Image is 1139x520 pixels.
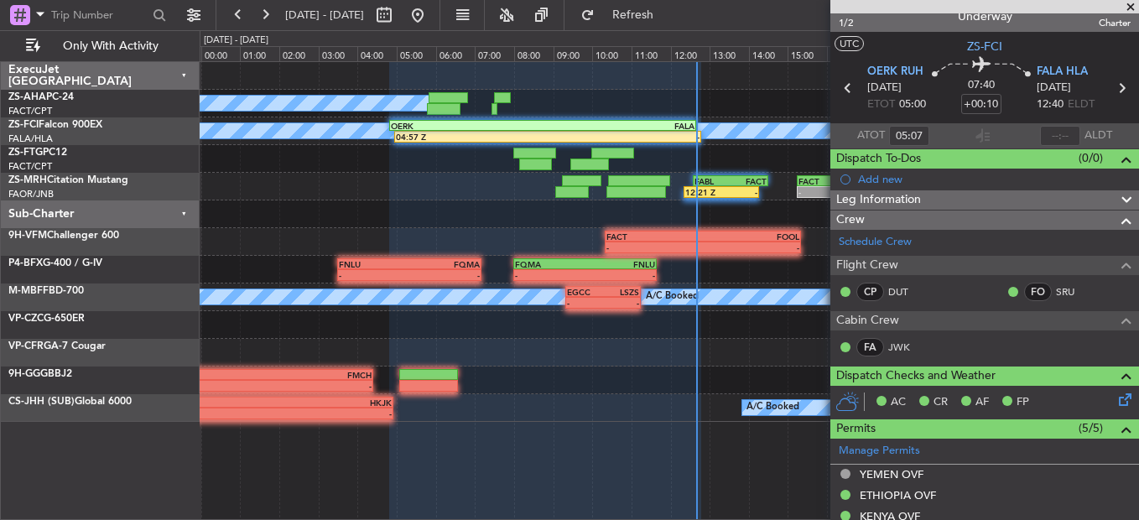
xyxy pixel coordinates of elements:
span: Permits [836,419,876,439]
div: FOOL [703,231,799,242]
div: CP [856,283,884,301]
span: AF [975,394,989,411]
div: - [567,298,603,308]
div: 13:00 [710,46,749,61]
input: Trip Number [51,3,148,28]
div: LSZS [603,287,639,297]
div: - [515,270,585,280]
span: Only With Activity [44,40,177,52]
div: FO [1024,283,1052,301]
div: ETHIOPIA OVF [860,488,936,502]
div: 00:00 [201,46,241,61]
span: [DATE] [867,80,902,96]
button: Only With Activity [18,33,182,60]
span: ZS-FCI [967,38,1002,55]
div: - [703,242,799,252]
a: FACT/CPT [8,105,52,117]
a: FAOR/JNB [8,188,54,200]
div: 12:00 [671,46,710,61]
a: VP-CFRGA-7 Cougar [8,341,106,351]
div: 08:00 [514,46,554,61]
a: ZS-AHAPC-24 [8,92,74,102]
div: OERK [391,121,543,131]
div: FNLU [585,259,656,269]
div: - [603,298,639,308]
div: 01:00 [240,46,279,61]
span: ZS-FCI [8,120,39,130]
a: FALA/HLA [8,133,53,145]
div: 04:57 Z [396,132,548,142]
div: - [409,270,480,280]
div: - [585,270,656,280]
a: CS-JHH (SUB)Global 6000 [8,397,132,407]
span: (5/5) [1079,419,1103,437]
div: Underway [958,8,1012,25]
div: Add new [858,172,1131,186]
span: ZS-MRH [8,175,47,185]
div: FACT [798,176,841,186]
div: 04:00 [357,46,397,61]
div: 11:00 [632,46,671,61]
button: UTC [835,36,864,51]
div: HKJK [235,398,392,408]
div: FA [856,338,884,356]
div: A/C Booked [646,284,699,309]
div: - [606,242,703,252]
span: Leg Information [836,190,921,210]
span: Dispatch To-Dos [836,149,921,169]
a: ZS-FTGPC12 [8,148,67,158]
div: - [721,187,757,197]
span: [DATE] [1037,80,1071,96]
a: M-MBFFBD-700 [8,286,84,296]
a: ZS-FCIFalcon 900EX [8,120,102,130]
div: [DATE] - [DATE] [204,34,268,48]
span: VP-CZC [8,314,44,324]
span: Flight Crew [836,256,898,275]
span: VP-CFR [8,341,44,351]
span: M-MBFF [8,286,49,296]
span: P4-BFX [8,258,43,268]
span: Charter [1087,16,1131,30]
span: OERK RUH [867,64,923,81]
a: Schedule Crew [839,234,912,251]
span: AC [891,394,906,411]
span: 05:00 [899,96,926,113]
span: Crew [836,211,865,230]
a: P4-BFXG-400 / G-IV [8,258,102,268]
span: ALDT [1084,127,1112,144]
span: CR [934,394,948,411]
span: ZS-FTG [8,148,43,158]
a: FACT/CPT [8,160,52,173]
div: FMCH [186,370,372,380]
span: ZS-AHA [8,92,46,102]
div: 15:00 [788,46,827,61]
span: CS-JHH (SUB) [8,397,75,407]
div: - [798,187,841,197]
div: 14:00 [749,46,788,61]
span: [DATE] - [DATE] [285,8,364,23]
div: 05:00 [397,46,436,61]
div: FQMA [515,259,585,269]
span: 1/2 [839,16,879,30]
span: 07:40 [968,77,995,94]
div: 12:21 Z [685,187,721,197]
div: FABL [694,176,731,186]
span: FP [1017,394,1029,411]
a: Manage Permits [839,443,920,460]
div: YEMEN OVF [860,467,923,481]
a: SRU [1056,284,1094,299]
div: 07:00 [475,46,514,61]
a: VP-CZCG-650ER [8,314,85,324]
div: FQMA [409,259,480,269]
span: ETOT [867,96,895,113]
a: JWK [888,340,926,355]
a: ZS-MRHCitation Mustang [8,175,128,185]
span: 12:40 [1037,96,1064,113]
input: --:-- [1040,126,1080,146]
a: DUT [888,284,926,299]
span: 9H-VFM [8,231,47,241]
div: 06:00 [436,46,476,61]
div: 03:00 [319,46,358,61]
input: --:-- [889,126,929,146]
div: - [548,132,700,142]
